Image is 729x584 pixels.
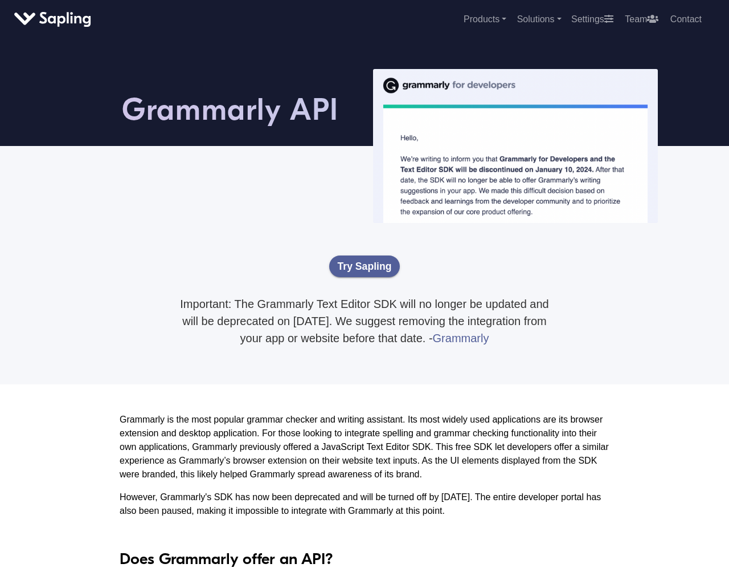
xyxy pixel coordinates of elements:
h3: Does Grammarly offer an API? [120,550,333,569]
p: Important: The Grammarly Text Editor SDK will no longer be updated and will be deprecated on [DAT... [171,295,558,347]
a: Products [464,14,506,24]
a: Solutions [517,14,562,24]
p: However, Grammarly's SDK has now been deprecated and will be turned off by [DATE]. The entire dev... [120,490,609,518]
a: Try Sapling [329,255,400,277]
a: Contact [666,10,706,29]
a: Settings [567,10,618,29]
h1: Grammarly API [122,56,339,129]
img: Grammarly SDK Deprecation Notice [373,69,658,224]
p: Grammarly is the most popular grammar checker and writing assistant. Its most widely used applica... [120,413,609,481]
a: Grammarly [433,332,489,344]
a: Team [620,10,663,29]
